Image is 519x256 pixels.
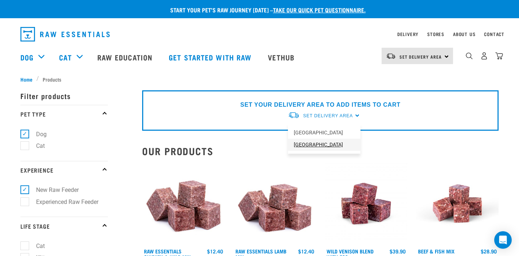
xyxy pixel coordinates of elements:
label: Experienced Raw Feeder [24,197,101,206]
nav: breadcrumbs [20,75,499,83]
img: user.png [480,52,488,60]
a: Beef & Fish Mix [418,250,454,252]
img: home-icon-1@2x.png [466,52,473,59]
a: Contact [484,33,504,35]
img: van-moving.png [386,53,396,59]
a: Raw Education [90,43,161,72]
a: Get started with Raw [161,43,261,72]
label: Cat [24,141,48,150]
p: Life Stage [20,217,108,235]
nav: dropdown navigation [15,24,504,44]
div: Open Intercom Messenger [494,231,512,249]
a: About Us [453,33,475,35]
img: home-icon@2x.png [495,52,503,60]
span: Set Delivery Area [399,55,442,58]
img: Beef Mackerel 1 [416,162,499,245]
div: $39.90 [390,248,406,254]
a: [GEOGRAPHIC_DATA] [288,127,360,139]
p: SET YOUR DELIVERY AREA TO ADD ITEMS TO CART [240,101,400,109]
p: Pet Type [20,105,108,123]
a: Stores [427,33,444,35]
h2: Our Products [142,145,499,157]
label: Cat [24,241,48,251]
a: Dog [20,52,34,63]
p: Filter products [20,87,108,105]
span: Home [20,75,32,83]
span: Set Delivery Area [303,113,353,118]
div: $28.90 [481,248,497,254]
img: van-moving.png [288,111,300,119]
img: Venison Egg 1616 [325,162,407,245]
label: New Raw Feeder [24,185,82,194]
a: take our quick pet questionnaire. [273,8,366,11]
a: Delivery [397,33,418,35]
a: Vethub [261,43,304,72]
a: Home [20,75,36,83]
img: ?1041 RE Lamb Mix 01 [234,162,316,245]
img: Pile Of Cubed Chicken Wild Meat Mix [142,162,225,245]
div: $12.40 [207,248,223,254]
img: Raw Essentials Logo [20,27,110,42]
a: Cat [59,52,71,63]
a: [GEOGRAPHIC_DATA] [288,139,360,151]
label: Dog [24,130,50,139]
p: Experience [20,161,108,179]
div: $12.40 [298,248,314,254]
